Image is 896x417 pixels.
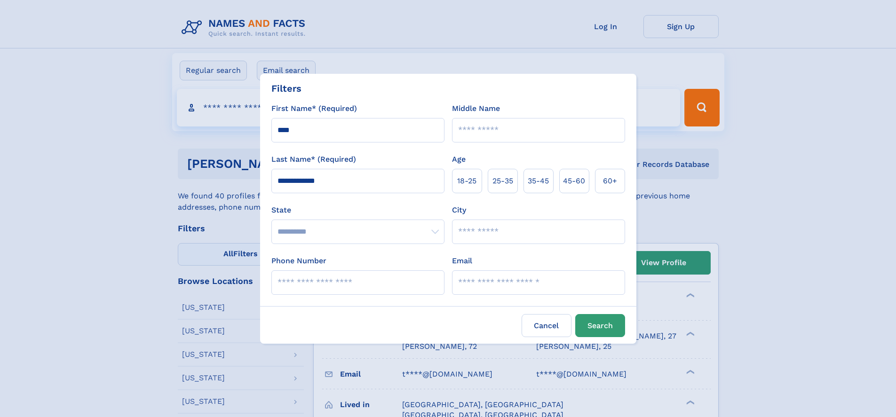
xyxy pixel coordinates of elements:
[452,154,466,165] label: Age
[457,175,476,187] span: 18‑25
[603,175,617,187] span: 60+
[271,205,444,216] label: State
[271,103,357,114] label: First Name* (Required)
[452,103,500,114] label: Middle Name
[452,255,472,267] label: Email
[271,81,301,95] div: Filters
[271,154,356,165] label: Last Name* (Required)
[575,314,625,337] button: Search
[452,205,466,216] label: City
[492,175,513,187] span: 25‑35
[563,175,585,187] span: 45‑60
[522,314,571,337] label: Cancel
[528,175,549,187] span: 35‑45
[271,255,326,267] label: Phone Number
